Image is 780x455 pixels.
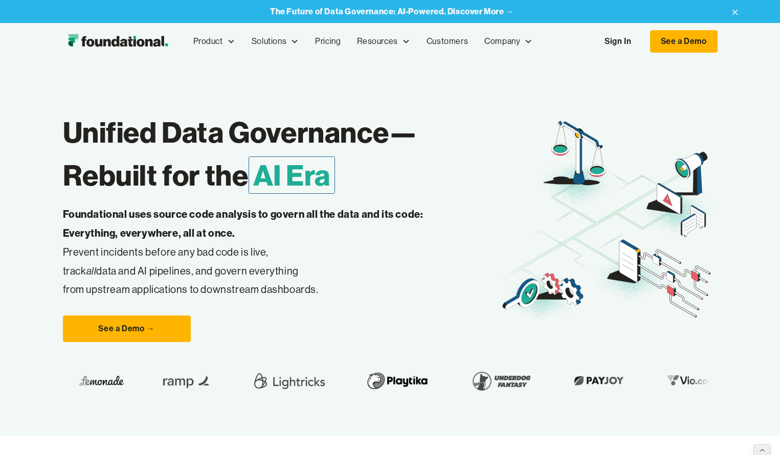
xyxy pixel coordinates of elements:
[157,367,218,395] img: Ramp
[86,264,97,277] em: all
[476,89,550,212] nav: Company
[63,315,191,342] a: See a Demo →
[307,25,349,58] a: Pricing
[484,35,520,48] div: Company
[361,367,434,395] img: Playtika
[466,367,536,395] img: Underdog Fantasy
[185,25,243,58] div: Product
[481,98,545,120] a: About
[476,25,541,58] div: Company
[270,7,514,16] a: The Future of Data Governance: AI-Powered. Discover More →
[489,124,537,137] div: Careers
[481,120,545,141] a: Careers
[418,25,476,58] a: Customers
[357,35,397,48] div: Resources
[270,6,514,16] strong: The Future of Data Governance: AI-Powered. Discover More →
[249,156,336,194] span: AI Era
[489,162,537,175] div: Follow us
[594,31,641,52] a: Sign In
[63,31,173,52] a: home
[569,373,629,389] img: Payjoy
[63,208,424,239] strong: Foundational uses source code analysis to govern all the data and its code: Everything, everywher...
[650,30,718,53] a: See a Demo
[662,373,721,389] img: Vio.com
[63,205,456,299] p: Prevent incidents before any bad code is live, track data and AI pipelines, and govern everything...
[63,111,499,197] h1: Unified Data Governance— Rebuilt for the
[79,373,124,389] img: Lemonade
[489,102,537,116] div: About
[252,35,286,48] div: Solutions
[243,25,307,58] div: Solutions
[251,367,328,395] img: Lightricks
[63,31,173,52] img: Foundational Logo
[349,25,418,58] div: Resources
[193,35,223,48] div: Product
[729,406,780,455] iframe: Chat Widget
